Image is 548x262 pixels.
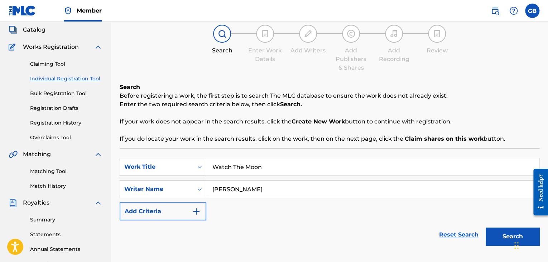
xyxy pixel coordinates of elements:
[9,43,18,51] img: Works Registration
[292,118,345,125] strong: Create New Work
[30,75,102,83] a: Individual Registration Tool
[333,46,369,72] div: Add Publishers & Shares
[512,228,548,262] iframe: Chat Widget
[347,29,355,38] img: step indicator icon for Add Publishers & Shares
[120,100,539,109] p: Enter the two required search criteria below, then click
[23,198,49,207] span: Royalties
[120,117,539,126] p: If your work does not appear in the search results, click the button to continue with registration.
[528,163,548,221] iframe: Resource Center
[436,227,482,243] a: Reset Search
[30,60,102,68] a: Claiming Tool
[525,4,539,18] div: User Menu
[124,163,189,171] div: Work Title
[94,198,102,207] img: expand
[120,92,539,100] p: Before registering a work, the first step is to search The MLC database to ensure the work does n...
[30,245,102,253] a: Annual Statements
[30,231,102,238] a: Statements
[280,101,302,108] strong: Search.
[419,46,455,55] div: Review
[23,150,51,159] span: Matching
[204,46,240,55] div: Search
[261,29,269,38] img: step indicator icon for Enter Work Details
[30,90,102,97] a: Bulk Registration Tool
[9,5,36,16] img: MLC Logo
[120,84,140,90] b: Search
[94,43,102,51] img: expand
[23,25,45,34] span: Catalog
[30,216,102,224] a: Summary
[94,150,102,159] img: expand
[376,46,412,64] div: Add Recording
[30,104,102,112] a: Registration Drafts
[30,182,102,190] a: Match History
[9,25,45,34] a: CatalogCatalog
[9,198,17,207] img: Royalties
[488,4,502,18] a: Public Search
[120,158,539,249] form: Search Form
[509,6,518,15] img: help
[218,29,226,38] img: step indicator icon for Search
[290,46,326,55] div: Add Writers
[433,29,441,38] img: step indicator icon for Review
[192,207,201,216] img: 9d2ae6d4665cec9f34b9.svg
[30,119,102,127] a: Registration History
[390,29,398,38] img: step indicator icon for Add Recording
[23,43,79,51] span: Works Registration
[120,135,539,143] p: If you do locate your work in the search results, click on the work, then on the next page, click...
[304,29,312,38] img: step indicator icon for Add Writers
[9,150,18,159] img: Matching
[30,134,102,141] a: Overclaims Tool
[30,168,102,175] a: Matching Tool
[124,185,189,193] div: Writer Name
[486,228,539,245] button: Search
[405,135,484,142] strong: Claim shares on this work
[77,6,102,15] span: Member
[514,235,519,256] div: Drag
[506,4,521,18] div: Help
[491,6,499,15] img: search
[64,6,72,15] img: Top Rightsholder
[120,202,206,220] button: Add Criteria
[9,25,17,34] img: Catalog
[247,46,283,64] div: Enter Work Details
